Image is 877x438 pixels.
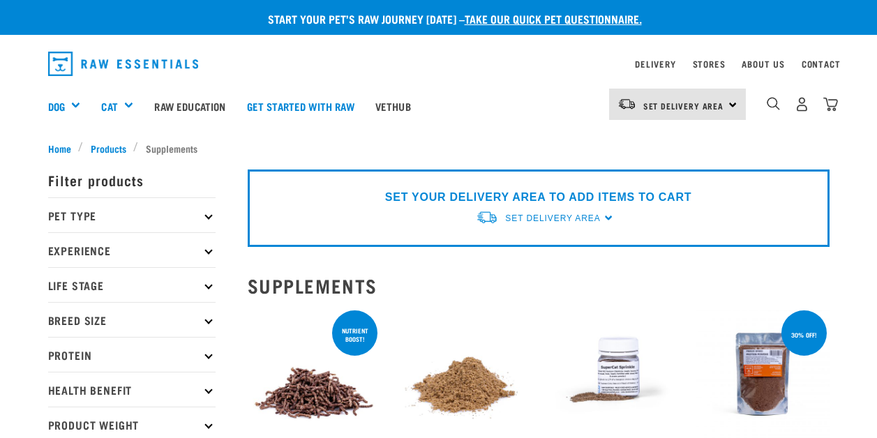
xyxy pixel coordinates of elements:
p: SET YOUR DELIVERY AREA TO ADD ITEMS TO CART [385,189,691,206]
p: Protein [48,337,216,372]
div: nutrient boost! [332,320,377,349]
a: Contact [802,61,841,66]
a: Products [83,141,133,156]
a: Delivery [635,61,675,66]
img: van-moving.png [476,210,498,225]
img: Raw Essentials Logo [48,52,199,76]
span: Home [48,141,71,156]
p: Experience [48,232,216,267]
nav: breadcrumbs [48,141,830,156]
nav: dropdown navigation [37,46,841,82]
img: home-icon-1@2x.png [767,97,780,110]
p: Health Benefit [48,372,216,407]
p: Life Stage [48,267,216,302]
a: Home [48,141,79,156]
img: user.png [795,97,809,112]
a: Dog [48,98,65,114]
img: home-icon@2x.png [823,97,838,112]
a: Raw Education [144,78,236,134]
a: Cat [101,98,117,114]
a: Stores [693,61,726,66]
span: Products [91,141,126,156]
div: 30% off! [785,324,823,345]
span: Set Delivery Area [505,213,600,223]
a: Vethub [365,78,421,134]
p: Breed Size [48,302,216,337]
p: Pet Type [48,197,216,232]
a: Get started with Raw [237,78,365,134]
span: Set Delivery Area [643,103,724,108]
a: About Us [742,61,784,66]
img: van-moving.png [617,98,636,110]
a: take our quick pet questionnaire. [465,15,642,22]
p: Filter products [48,163,216,197]
h2: Supplements [248,275,830,296]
